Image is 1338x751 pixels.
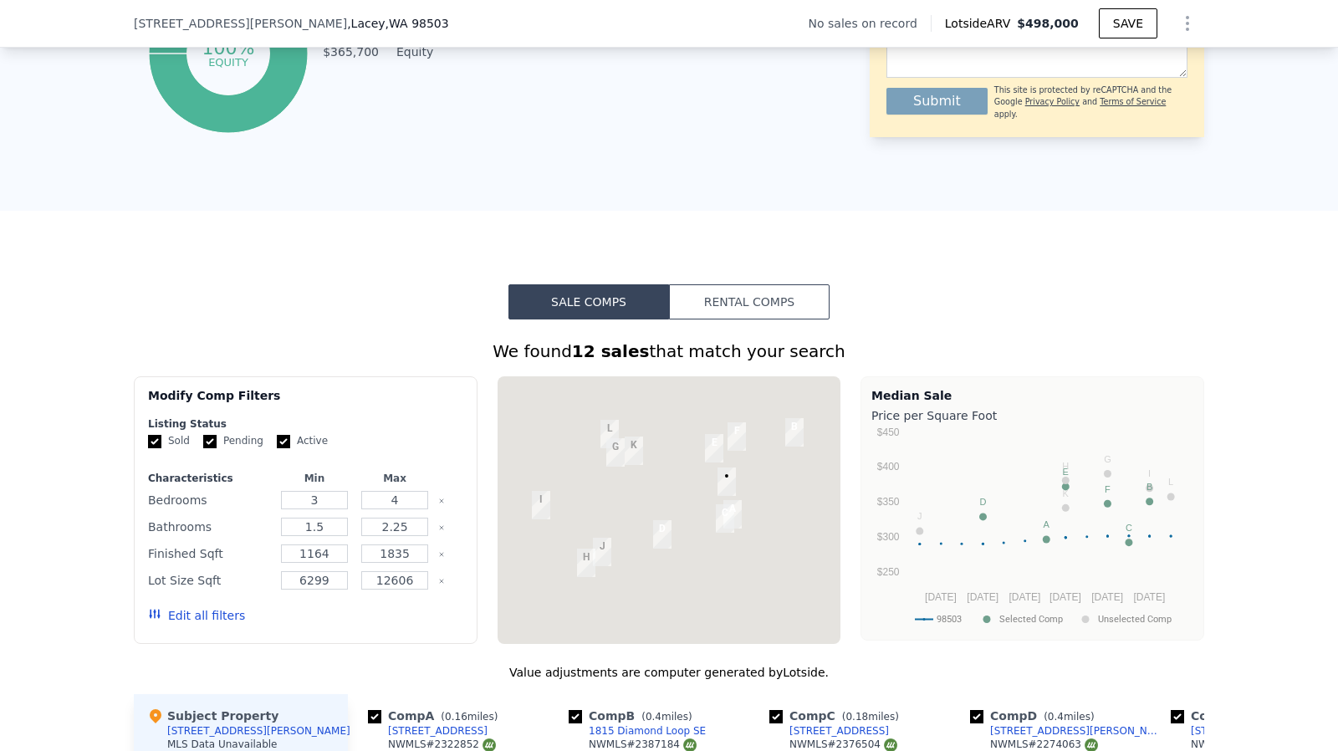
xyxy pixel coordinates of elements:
[970,724,1164,738] a: [STREET_ADDRESS][PERSON_NAME]
[368,708,504,724] div: Comp A
[203,435,217,448] input: Pending
[594,413,626,455] div: 4912 19th Ave SE
[1044,519,1050,529] text: A
[877,427,900,438] text: $450
[572,341,650,361] strong: 12 sales
[1146,482,1152,492] text: B
[386,17,449,30] span: , WA 98503
[970,708,1101,724] div: Comp D
[999,614,1063,625] text: Selected Comp
[769,724,889,738] a: [STREET_ADDRESS]
[967,591,998,603] text: [DATE]
[393,43,468,61] td: Equity
[148,417,463,431] div: Listing Status
[1048,711,1064,723] span: 0.4
[434,711,504,723] span: ( miles)
[721,416,753,457] div: 1907 Hanover Dr SE
[1104,454,1111,464] text: G
[871,427,1193,636] svg: A chart.
[1091,591,1123,603] text: [DATE]
[994,84,1187,120] div: This site is protected by reCAPTCHA and the Google and apply.
[148,542,271,565] div: Finished Sqft
[134,340,1204,363] div: We found that match your search
[877,496,900,508] text: $350
[698,427,730,469] div: 5711 20th Ave SE
[208,55,248,68] tspan: equity
[1062,461,1069,471] text: H
[147,708,278,724] div: Subject Property
[877,531,900,543] text: $300
[438,498,445,504] button: Clear
[871,404,1193,427] div: Price per Square Foot
[148,515,271,539] div: Bathrooms
[1168,477,1173,487] text: L
[635,711,698,723] span: ( miles)
[1171,708,1306,724] div: Comp E
[438,578,445,585] button: Clear
[937,614,962,625] text: 98503
[646,513,678,555] div: 2605 Brentwood Dr SE
[148,387,463,417] div: Modify Comp Filters
[845,711,868,723] span: 0.18
[779,411,810,453] div: 1815 Diamond Loop SE
[669,284,830,319] button: Rental Comps
[148,472,271,485] div: Characteristics
[1171,724,1290,738] a: [STREET_ADDRESS]
[148,435,161,448] input: Sold
[347,15,449,32] span: , Lacey
[1171,7,1204,40] button: Show Options
[886,88,988,115] button: Submit
[322,43,380,61] td: $365,700
[278,472,351,485] div: Min
[1037,711,1101,723] span: ( miles)
[569,708,699,724] div: Comp B
[203,434,263,448] label: Pending
[1049,591,1081,603] text: [DATE]
[618,430,650,472] div: 5027 Sheridan Dr SE
[445,711,467,723] span: 0.16
[925,591,957,603] text: [DATE]
[877,461,900,473] text: $400
[388,724,488,738] div: [STREET_ADDRESS]
[1191,724,1290,738] div: [STREET_ADDRESS]
[871,387,1193,404] div: Median Sale
[167,738,278,751] div: MLS Data Unavailable
[1126,523,1132,533] text: C
[711,461,743,503] div: 2306 Shirley St SE
[1100,97,1166,106] a: Terms of Service
[368,724,488,738] a: [STREET_ADDRESS]
[438,524,445,531] button: Clear
[917,511,922,521] text: J
[202,38,254,59] tspan: 100%
[1098,614,1172,625] text: Unselected Comp
[167,724,350,738] div: [STREET_ADDRESS][PERSON_NAME]
[569,724,706,738] a: 1815 Diamond Loop SE
[277,434,328,448] label: Active
[1105,484,1111,494] text: F
[769,708,906,724] div: Comp C
[525,484,557,526] div: 4510 26th Ave SE
[134,15,347,32] span: [STREET_ADDRESS][PERSON_NAME]
[717,493,748,535] div: 2586 25th Loop SE
[148,607,245,624] button: Edit all filters
[358,472,432,485] div: Max
[809,15,931,32] div: No sales on record
[600,432,631,473] div: 2002 Judd St SE
[1133,591,1165,603] text: [DATE]
[1009,591,1041,603] text: [DATE]
[1063,488,1070,498] text: K
[148,434,190,448] label: Sold
[990,724,1164,738] div: [STREET_ADDRESS][PERSON_NAME]
[1017,17,1079,30] span: $498,000
[586,531,618,573] div: 4809 28th Ave SE
[277,435,290,448] input: Active
[1063,467,1069,477] text: E
[1025,97,1080,106] a: Privacy Policy
[148,569,271,592] div: Lot Size Sqft
[570,542,602,584] div: 4707 Belair Dr SE
[709,498,741,539] div: 2575 25th Loop SE
[508,284,669,319] button: Sale Comps
[1148,468,1151,478] text: I
[789,724,889,738] div: [STREET_ADDRESS]
[835,711,906,723] span: ( miles)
